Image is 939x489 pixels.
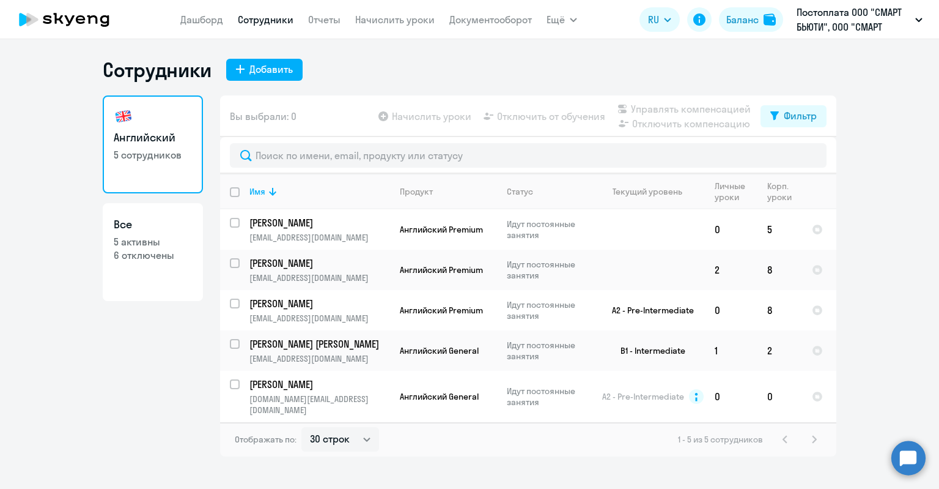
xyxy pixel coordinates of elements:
div: Корп. уроки [767,181,801,203]
button: Фильтр [760,105,827,127]
div: Личные уроки [715,181,757,203]
span: 1 - 5 из 5 сотрудников [678,434,763,445]
h3: Английский [114,130,192,146]
a: [PERSON_NAME] [PERSON_NAME] [249,337,389,351]
span: Ещё [547,12,565,27]
td: 0 [705,209,757,250]
p: [PERSON_NAME] [249,256,388,270]
p: [EMAIL_ADDRESS][DOMAIN_NAME] [249,313,389,324]
p: 6 отключены [114,248,192,262]
div: Имя [249,186,389,197]
p: [EMAIL_ADDRESS][DOMAIN_NAME] [249,272,389,283]
p: [DOMAIN_NAME][EMAIL_ADDRESS][DOMAIN_NAME] [249,394,389,416]
p: Идут постоянные занятия [507,340,591,362]
span: Английский Premium [400,264,483,275]
td: 8 [757,250,802,290]
p: 5 активны [114,235,192,248]
span: A2 - Pre-Intermediate [602,391,684,402]
div: Фильтр [784,108,817,123]
a: [PERSON_NAME] [249,256,389,270]
td: 2 [757,330,802,371]
h1: Сотрудники [103,58,212,82]
p: Идут постоянные занятия [507,386,591,408]
p: [PERSON_NAME] [249,216,388,230]
button: Ещё [547,7,577,32]
img: balance [764,13,776,26]
a: Английский5 сотрудников [103,95,203,193]
td: 5 [757,209,802,250]
a: Сотрудники [238,13,293,26]
span: Английский Premium [400,305,483,316]
a: Начислить уроки [355,13,435,26]
a: [PERSON_NAME] [249,378,389,391]
a: Отчеты [308,13,341,26]
div: Продукт [400,186,433,197]
a: Дашборд [180,13,223,26]
div: Текущий уровень [613,186,682,197]
p: 5 сотрудников [114,148,192,162]
span: Отображать по: [235,434,296,445]
a: Документооборот [449,13,532,26]
div: Имя [249,186,265,197]
span: Вы выбрали: 0 [230,109,296,124]
td: 0 [757,371,802,422]
div: Баланс [726,12,759,27]
h3: Все [114,217,192,233]
td: 8 [757,290,802,330]
p: Идут постоянные занятия [507,299,591,321]
span: Английский General [400,345,479,356]
a: [PERSON_NAME] [249,297,389,310]
a: [PERSON_NAME] [249,216,389,230]
td: B1 - Intermediate [591,330,705,371]
div: Статус [507,186,591,197]
p: Постоплата ООО "СМАРТ БЬЮТИ", ООО "СМАРТ БЬЮТИ" [797,5,910,34]
p: [PERSON_NAME] [249,378,388,391]
img: english [114,106,133,126]
div: Продукт [400,186,496,197]
div: Текущий уровень [601,186,704,197]
div: Добавить [249,62,293,77]
button: Балансbalance [719,7,783,32]
p: Идут постоянные занятия [507,259,591,281]
a: Все5 активны6 отключены [103,203,203,301]
button: Добавить [226,59,303,81]
input: Поиск по имени, email, продукту или статусу [230,143,827,168]
div: Статус [507,186,533,197]
span: Английский Premium [400,224,483,235]
p: [EMAIL_ADDRESS][DOMAIN_NAME] [249,353,389,364]
p: [PERSON_NAME] [PERSON_NAME] [249,337,388,351]
p: Идут постоянные занятия [507,218,591,241]
div: Личные уроки [715,181,749,203]
button: RU [639,7,680,32]
button: Постоплата ООО "СМАРТ БЬЮТИ", ООО "СМАРТ БЬЮТИ" [790,5,929,34]
td: 2 [705,250,757,290]
td: 0 [705,371,757,422]
div: Корп. уроки [767,181,794,203]
span: RU [648,12,659,27]
td: 0 [705,290,757,330]
p: [PERSON_NAME] [249,297,388,310]
td: A2 - Pre-Intermediate [591,290,705,330]
p: [EMAIL_ADDRESS][DOMAIN_NAME] [249,232,389,243]
span: Английский General [400,391,479,402]
td: 1 [705,330,757,371]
